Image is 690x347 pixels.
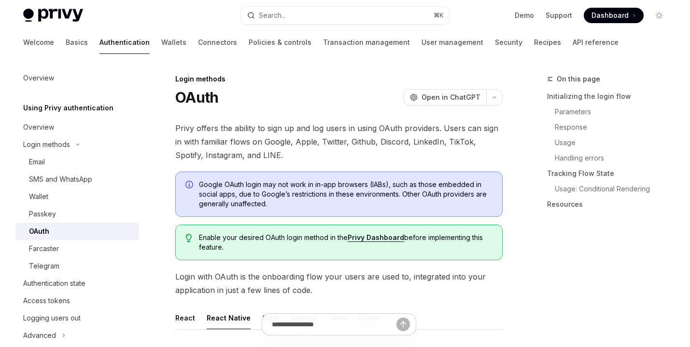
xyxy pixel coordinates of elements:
a: Wallet [15,188,139,205]
a: Access tokens [15,292,139,309]
div: SMS and WhatsApp [29,173,92,185]
a: Tracking Flow State [547,166,675,181]
svg: Tip [185,234,192,242]
div: Passkey [29,208,56,220]
button: Android [291,307,318,329]
a: SMS and WhatsApp [15,171,139,188]
a: Passkey [15,205,139,223]
a: Welcome [23,31,54,54]
span: Open in ChatGPT [422,93,480,102]
h5: Using Privy authentication [23,102,113,114]
span: Dashboard [591,11,629,20]
div: Advanced [23,330,56,341]
div: Telegram [29,260,59,272]
a: Wallets [161,31,186,54]
div: Logging users out [23,312,81,324]
a: Demo [515,11,534,20]
div: Login methods [23,139,70,150]
button: Send message [396,318,410,331]
div: Email [29,156,45,168]
button: Unity [329,307,347,329]
img: light logo [23,9,83,22]
a: Security [495,31,522,54]
span: On this page [557,73,600,85]
span: Login with OAuth is the onboarding flow your users are used to, integrated into your application ... [175,270,503,297]
a: Logging users out [15,309,139,327]
div: Search... [259,10,286,21]
a: User management [422,31,483,54]
a: Resources [547,197,675,212]
div: Farcaster [29,243,59,254]
svg: Info [185,181,195,190]
button: Search...⌘K [240,7,450,24]
button: React Native [207,307,251,329]
a: API reference [573,31,619,54]
button: Flutter [358,307,380,329]
div: Wallet [29,191,48,202]
a: Usage [555,135,675,150]
a: Basics [66,31,88,54]
button: React [175,307,195,329]
a: Recipes [534,31,561,54]
a: Telegram [15,257,139,275]
a: Usage: Conditional Rendering [555,181,675,197]
a: Parameters [555,104,675,120]
div: Overview [23,72,54,84]
a: Response [555,120,675,135]
a: Authentication [99,31,150,54]
a: Support [546,11,572,20]
a: Transaction management [323,31,410,54]
a: Overview [15,69,139,87]
button: Open in ChatGPT [404,89,486,106]
a: Initializing the login flow [547,89,675,104]
span: Enable your desired OAuth login method in the before implementing this feature. [199,233,493,252]
span: Privy offers the ability to sign up and log users in using OAuth providers. Users can sign in wit... [175,121,503,162]
a: Privy Dashboard [348,233,404,242]
div: Overview [23,121,54,133]
a: Handling errors [555,150,675,166]
div: OAuth [29,226,49,237]
span: Google OAuth login may not work in in-app browsers (IABs), such as those embedded in social apps,... [199,180,493,209]
a: OAuth [15,223,139,240]
span: ⌘ K [434,12,444,19]
div: Login methods [175,74,503,84]
a: Overview [15,119,139,136]
a: Dashboard [584,8,644,23]
button: Swift [262,307,280,329]
a: Connectors [198,31,237,54]
div: Authentication state [23,278,85,289]
a: Farcaster [15,240,139,257]
a: Authentication state [15,275,139,292]
div: Access tokens [23,295,70,307]
a: Policies & controls [249,31,311,54]
button: Toggle dark mode [651,8,667,23]
a: Email [15,153,139,171]
h1: OAuth [175,89,218,106]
